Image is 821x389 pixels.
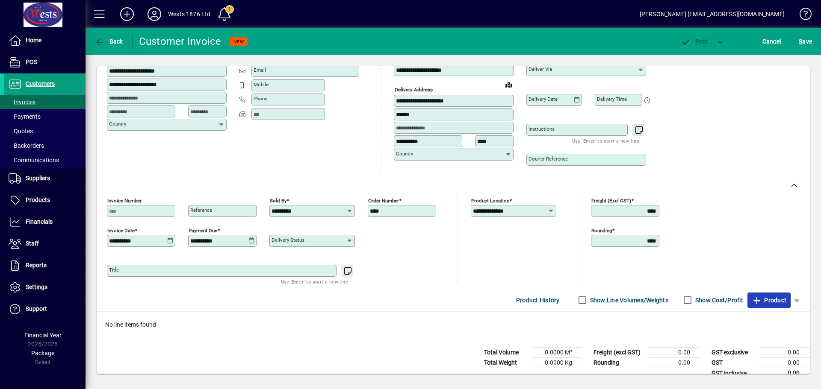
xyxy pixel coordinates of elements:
span: Quotes [9,128,33,135]
td: GST inclusive [707,368,759,379]
span: Cancel [762,35,781,48]
span: Settings [26,284,47,290]
button: Profile [141,6,168,22]
span: Payments [9,113,41,120]
span: Invoices [9,99,35,105]
mat-label: Delivery date [529,96,558,102]
td: 0.00 [759,368,810,379]
span: Communications [9,157,59,164]
td: 0.00 [759,358,810,368]
a: Support [4,298,86,320]
span: Product History [516,293,560,307]
span: S [799,38,802,45]
mat-label: Deliver via [529,66,552,72]
a: Communications [4,153,86,167]
mat-label: Delivery time [597,96,627,102]
mat-label: Invoice number [107,198,142,204]
mat-label: Invoice date [107,228,135,234]
app-page-header-button: Back [86,34,133,49]
td: Rounding [589,358,649,368]
span: Home [26,37,41,44]
td: GST [707,358,759,368]
a: Home [4,30,86,51]
mat-hint: Use 'Enter' to start a new line [572,136,639,146]
span: Back [95,38,123,45]
span: Support [26,305,47,312]
a: Payments [4,109,86,124]
button: Product History [513,292,563,308]
button: Cancel [760,34,783,49]
td: 0.0000 Kg [531,358,582,368]
span: Staff [26,240,39,247]
a: Products [4,190,86,211]
a: Financials [4,211,86,233]
span: P [695,38,699,45]
td: 0.00 [649,358,700,368]
a: Reports [4,255,86,276]
button: Add [113,6,141,22]
mat-hint: Use 'Enter' to start a new line [281,277,348,287]
mat-label: Country [109,121,126,127]
div: Wests 1876 Ltd [168,7,210,21]
span: Customers [26,80,55,87]
div: [PERSON_NAME] [EMAIL_ADDRESS][DOMAIN_NAME] [640,7,785,21]
mat-label: Sold by [270,198,286,204]
td: GST exclusive [707,348,759,358]
div: Customer Invoice [139,35,221,48]
td: 0.0000 M³ [531,348,582,358]
mat-label: Freight (excl GST) [591,198,631,204]
label: Show Line Volumes/Weights [588,296,668,304]
button: Back [92,34,125,49]
td: Total Volume [480,348,531,358]
mat-label: Courier Reference [529,156,568,162]
td: 0.00 [649,348,700,358]
span: ave [799,35,812,48]
span: Backorders [9,142,44,149]
span: POS [26,58,37,65]
span: Products [26,196,50,203]
mat-label: Rounding [591,228,612,234]
span: NEW [233,39,244,44]
button: Save [797,34,814,49]
mat-label: Instructions [529,126,555,132]
a: Invoices [4,95,86,109]
mat-label: Mobile [254,82,269,88]
mat-label: Country [396,151,413,157]
td: Total Weight [480,358,531,368]
span: Product [752,293,786,307]
td: Freight (excl GST) [589,348,649,358]
span: Financial Year [24,332,62,339]
a: View on map [502,78,516,91]
mat-label: Email [254,67,266,73]
mat-label: Payment due [189,228,217,234]
mat-label: Phone [254,96,267,102]
button: Product [747,292,791,308]
a: POS [4,52,86,73]
span: Package [31,350,54,357]
a: Settings [4,277,86,298]
label: Show Cost/Profit [694,296,743,304]
mat-label: Title [109,267,119,273]
mat-label: Delivery status [272,237,304,243]
span: Reports [26,262,47,269]
mat-label: Product location [471,198,509,204]
mat-label: Reference [190,207,212,213]
div: No line items found [97,312,810,338]
a: Knowledge Base [793,2,810,29]
a: Staff [4,233,86,254]
a: Quotes [4,124,86,138]
span: Suppliers [26,175,50,181]
a: Backorders [4,138,86,153]
span: Financials [26,218,53,225]
button: Post [676,34,712,49]
td: 0.00 [759,348,810,358]
span: ost [680,38,708,45]
mat-label: Order number [368,198,399,204]
a: Suppliers [4,168,86,189]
